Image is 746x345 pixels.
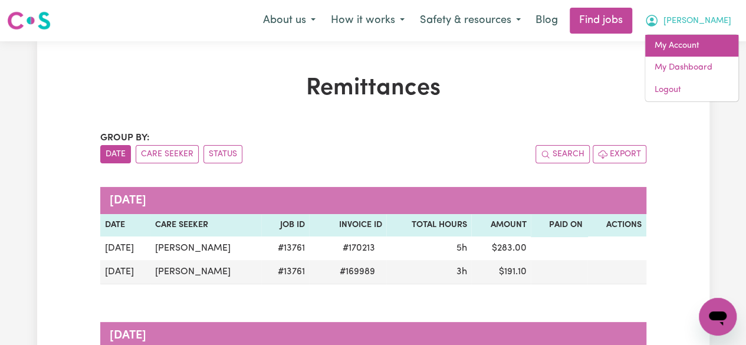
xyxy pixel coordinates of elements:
th: Job ID [261,214,309,236]
span: 5 hours [456,244,466,253]
button: Search [535,145,590,163]
a: My Account [645,35,738,57]
td: [PERSON_NAME] [150,236,262,260]
button: sort invoices by care seeker [136,145,199,163]
a: Logout [645,79,738,101]
td: # 13761 [261,236,309,260]
div: My Account [645,34,739,102]
span: [PERSON_NAME] [663,15,731,28]
button: sort invoices by paid status [203,145,242,163]
th: Actions [587,214,646,236]
button: Safety & resources [412,8,528,33]
th: Total Hours [386,214,471,236]
th: Date [100,214,150,236]
h1: Remittances [100,74,646,103]
img: Careseekers logo [7,10,51,31]
th: Care Seeker [150,214,262,236]
td: [DATE] [100,236,150,260]
button: My Account [637,8,739,33]
a: Careseekers logo [7,7,51,34]
td: $ 283.00 [471,236,531,260]
span: Group by: [100,133,150,143]
td: [DATE] [100,260,150,284]
span: 3 hours [456,267,466,277]
button: About us [255,8,323,33]
iframe: Button to launch messaging window [699,298,737,336]
a: Find jobs [570,8,632,34]
td: # 13761 [261,260,309,284]
button: How it works [323,8,412,33]
a: Blog [528,8,565,34]
caption: [DATE] [100,187,646,214]
a: My Dashboard [645,57,738,79]
td: $ 191.10 [471,260,531,284]
th: Invoice ID [309,214,386,236]
th: Amount [471,214,531,236]
button: sort invoices by date [100,145,131,163]
td: [PERSON_NAME] [150,260,262,284]
th: Paid On [531,214,587,236]
span: # 169989 [332,265,382,279]
span: # 170213 [335,241,382,255]
button: Export [593,145,646,163]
